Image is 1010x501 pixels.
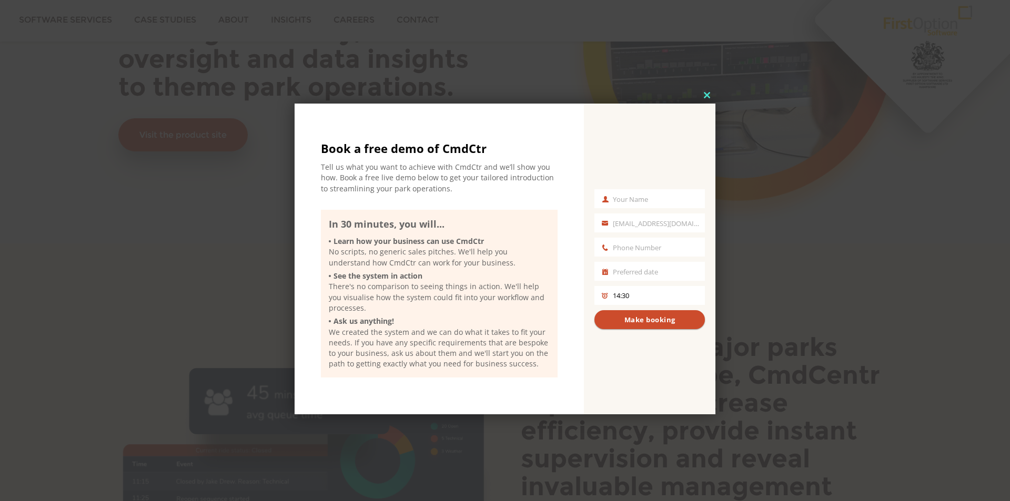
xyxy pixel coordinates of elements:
li: We created the system and we can do what it takes to fit your needs. If you have any specific req... [329,316,550,369]
p: Tell us what you want to achieve with CmdCtr and we’ll show you how. Book a free live demo below ... [321,162,558,194]
strong: See the system in action [334,271,422,281]
h3: In 30 minutes, you will... [329,218,550,231]
li: There's no comparison to seeing things in action. We'll help you visualise how the system could f... [329,271,550,313]
li: No scripts, no generic sales pitches. We'll help you understand how CmdCtr can work for your busi... [329,236,550,268]
button: Make booking [594,310,705,329]
span: Make booking [603,311,696,328]
strong: Ask us anything! [334,316,394,326]
strong: Learn how your business can use CmdCtr [334,236,484,246]
span: Book a free demo of CmdCtr [321,140,487,156]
